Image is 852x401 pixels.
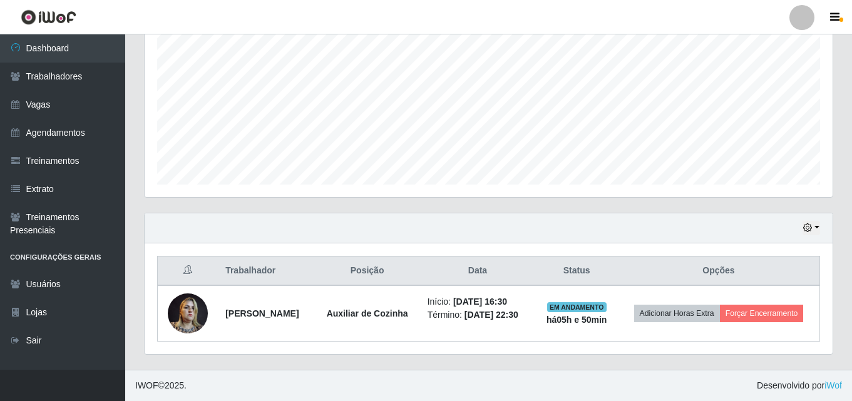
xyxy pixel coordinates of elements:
[824,380,842,390] a: iWof
[634,305,720,322] button: Adicionar Horas Extra
[327,308,408,318] strong: Auxiliar de Cozinha
[618,256,820,286] th: Opções
[453,297,507,307] time: [DATE] 16:30
[535,256,618,286] th: Status
[135,379,187,392] span: © 2025 .
[428,308,528,322] li: Término:
[757,379,842,392] span: Desenvolvido por
[218,256,314,286] th: Trabalhador
[420,256,536,286] th: Data
[428,295,528,308] li: Início:
[225,308,299,318] strong: [PERSON_NAME]
[21,9,76,25] img: CoreUI Logo
[547,302,607,312] span: EM ANDAMENTO
[720,305,804,322] button: Forçar Encerramento
[464,310,518,320] time: [DATE] 22:30
[168,287,208,340] img: 1672867768596.jpeg
[315,256,420,286] th: Posição
[135,380,158,390] span: IWOF
[547,315,607,325] strong: há 05 h e 50 min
